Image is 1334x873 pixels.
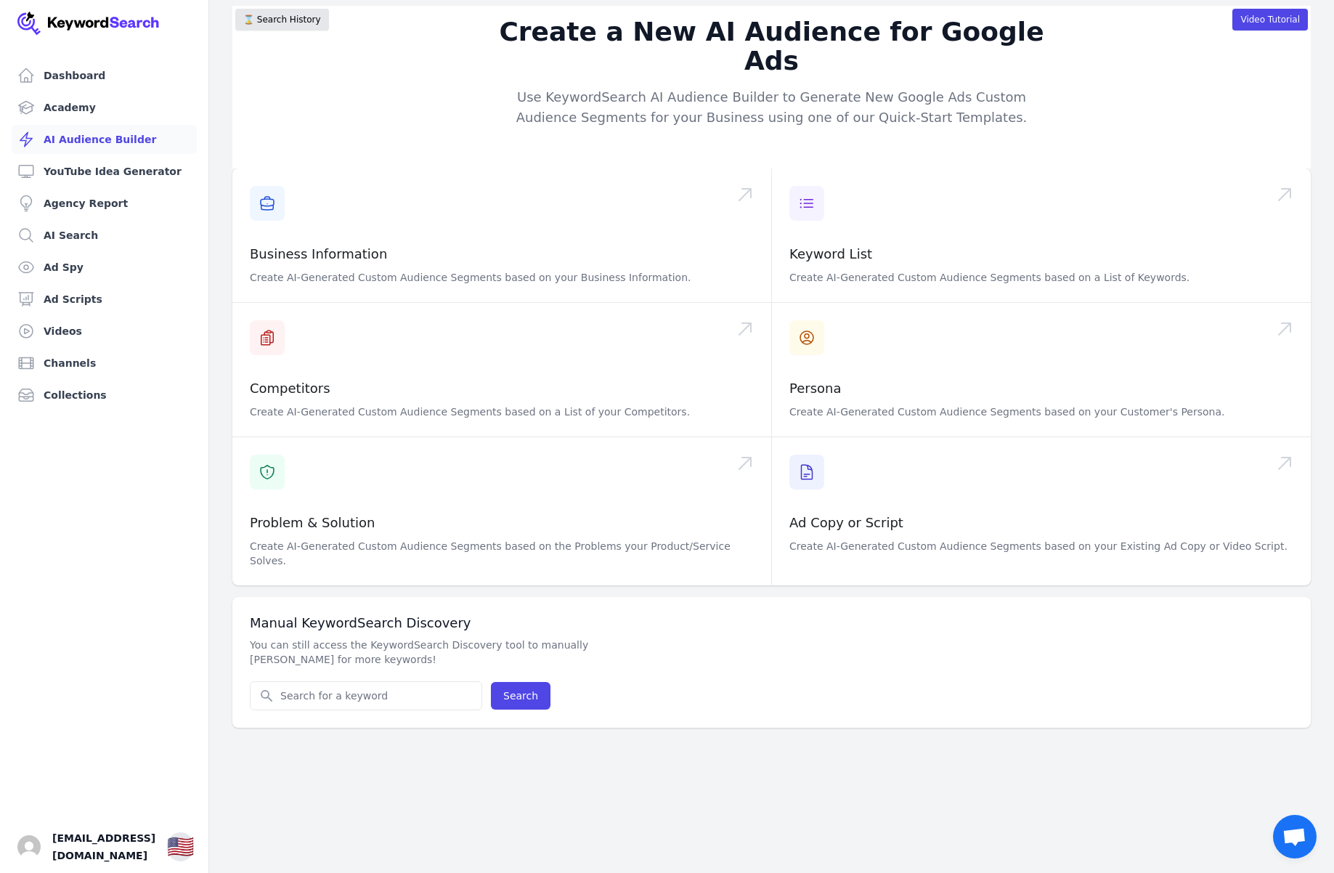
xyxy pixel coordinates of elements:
div: Open chat [1273,815,1317,858]
a: Ad Scripts [12,285,197,314]
p: Use KeywordSearch AI Audience Builder to Generate New Google Ads Custom Audience Segments for you... [493,87,1051,128]
a: AI Audience Builder [12,125,197,154]
button: 🇺🇸 [167,832,194,861]
a: Academy [12,93,197,122]
h2: Create a New AI Audience for Google Ads [493,17,1051,76]
input: Search for a keyword [251,682,481,710]
button: ⌛️ Search History [235,9,329,31]
a: Channels [12,349,197,378]
button: Search [491,682,550,710]
a: Collections [12,381,197,410]
a: Videos [12,317,197,346]
a: AI Search [12,221,197,250]
span: [EMAIL_ADDRESS][DOMAIN_NAME] [52,829,155,864]
a: Ad Spy [12,253,197,282]
img: Your Company [17,12,160,35]
p: You can still access the KeywordSearch Discovery tool to manually [PERSON_NAME] for more keywords! [250,638,668,667]
img: Sean [17,835,41,858]
a: Ad Copy or Script [789,515,903,530]
h3: Manual KeywordSearch Discovery [250,614,1293,632]
a: Agency Report [12,189,197,218]
a: Persona [789,381,842,396]
div: 🇺🇸 [167,834,194,860]
button: Video Tutorial [1232,9,1308,31]
a: YouTube Idea Generator [12,157,197,186]
a: Keyword List [789,246,872,261]
button: Open user button [17,835,41,858]
a: Business Information [250,246,387,261]
a: Competitors [250,381,330,396]
a: Problem & Solution [250,515,375,530]
a: Dashboard [12,61,197,90]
